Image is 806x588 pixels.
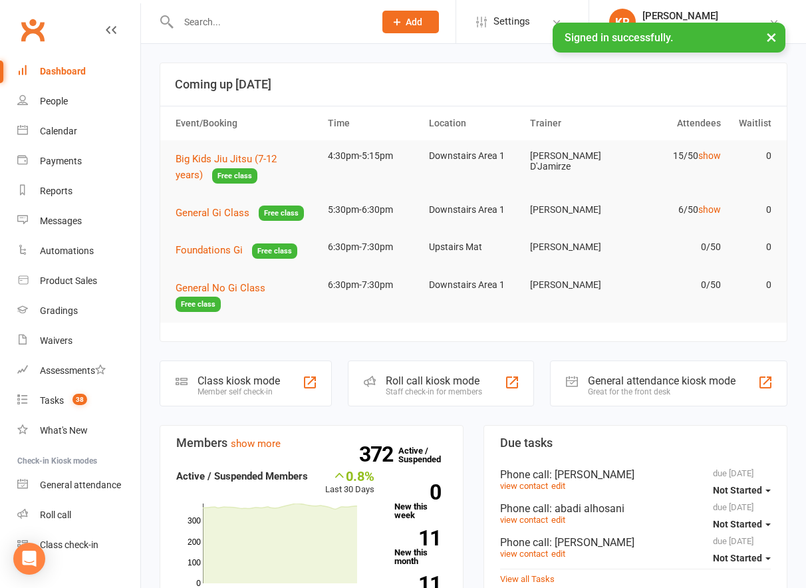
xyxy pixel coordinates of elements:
[17,356,140,386] a: Assessments
[423,106,524,140] th: Location
[423,231,524,263] td: Upstairs Mat
[13,543,45,575] div: Open Intercom Messenger
[176,282,265,294] span: General No Gi Class
[40,365,106,376] div: Assessments
[727,194,777,225] td: 0
[198,374,280,387] div: Class kiosk mode
[524,194,625,225] td: [PERSON_NAME]
[359,444,398,464] strong: 372
[325,468,374,497] div: Last 30 Days
[625,106,726,140] th: Attendees
[625,140,726,172] td: 15/50
[322,269,423,301] td: 6:30pm-7:30pm
[212,168,257,184] span: Free class
[322,106,423,140] th: Time
[17,416,140,446] a: What's New
[40,156,82,166] div: Payments
[588,374,736,387] div: General attendance kiosk mode
[394,528,441,548] strong: 11
[17,57,140,86] a: Dashboard
[40,335,72,346] div: Waivers
[176,297,221,312] span: Free class
[322,140,423,172] td: 4:30pm-5:15pm
[625,194,726,225] td: 6/50
[386,387,482,396] div: Staff check-in for members
[322,231,423,263] td: 6:30pm-7:30pm
[423,194,524,225] td: Downstairs Area 1
[493,7,530,37] span: Settings
[325,468,374,483] div: 0.8%
[174,13,365,31] input: Search...
[231,438,281,450] a: show more
[17,500,140,530] a: Roll call
[40,186,72,196] div: Reports
[386,374,482,387] div: Roll call kiosk mode
[40,96,68,106] div: People
[322,194,423,225] td: 5:30pm-6:30pm
[175,78,772,91] h3: Coming up [DATE]
[72,394,87,405] span: 38
[500,468,771,481] div: Phone call
[551,481,565,491] a: edit
[524,269,625,301] td: [PERSON_NAME]
[40,539,98,550] div: Class check-in
[40,275,97,286] div: Product Sales
[500,502,771,515] div: Phone call
[549,468,634,481] span: : [PERSON_NAME]
[713,485,762,496] span: Not Started
[698,150,721,161] a: show
[17,206,140,236] a: Messages
[524,106,625,140] th: Trainer
[40,395,64,406] div: Tasks
[198,387,280,396] div: Member self check-in
[176,153,277,181] span: Big Kids Jiu Jitsu (7-12 years)
[423,269,524,301] td: Downstairs Area 1
[40,66,86,76] div: Dashboard
[176,242,297,259] button: Foundations GiFree class
[698,204,721,215] a: show
[40,480,121,490] div: General attendance
[17,386,140,416] a: Tasks 38
[642,10,769,22] div: [PERSON_NAME]
[17,530,140,560] a: Class kiosk mode
[727,106,777,140] th: Waitlist
[394,530,447,565] a: 11New this month
[500,515,548,525] a: view contact
[176,205,304,221] button: General Gi ClassFree class
[565,31,673,44] span: Signed in successfully.
[551,549,565,559] a: edit
[176,244,243,256] span: Foundations Gi
[500,549,548,559] a: view contact
[176,436,447,450] h3: Members
[500,536,771,549] div: Phone call
[549,502,624,515] span: : abadi alhosani
[17,296,140,326] a: Gradings
[500,436,771,450] h3: Due tasks
[40,216,82,226] div: Messages
[549,536,634,549] span: : [PERSON_NAME]
[17,470,140,500] a: General attendance kiosk mode
[759,23,783,51] button: ×
[40,245,94,256] div: Automations
[524,231,625,263] td: [PERSON_NAME]
[406,17,422,27] span: Add
[40,126,77,136] div: Calendar
[40,425,88,436] div: What's New
[551,515,565,525] a: edit
[17,236,140,266] a: Automations
[713,512,771,536] button: Not Started
[17,266,140,296] a: Product Sales
[176,151,316,184] button: Big Kids Jiu Jitsu (7-12 years)Free class
[423,140,524,172] td: Downstairs Area 1
[40,510,71,520] div: Roll call
[17,146,140,176] a: Payments
[727,231,777,263] td: 0
[17,176,140,206] a: Reports
[713,519,762,529] span: Not Started
[727,269,777,301] td: 0
[394,482,441,502] strong: 0
[176,280,316,313] button: General No Gi ClassFree class
[16,13,49,47] a: Clubworx
[713,553,762,563] span: Not Started
[40,305,78,316] div: Gradings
